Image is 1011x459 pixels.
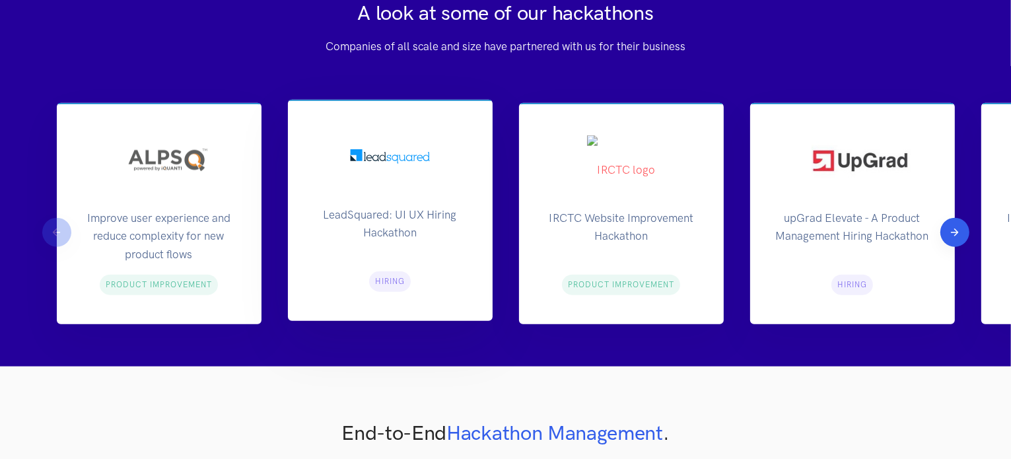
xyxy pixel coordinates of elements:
[202,38,810,55] p: Companies of all scale and size have partnered with us for their business
[940,218,969,247] button: Next
[540,209,703,259] p: IRCTC Website Improvement Hackathon
[837,280,867,289] span: Hiring
[349,149,431,165] img: LeadSquared logo
[446,421,663,445] span: Hackathon Management
[309,206,471,256] p: LeadSquared: UI UX Hiring Hackathon
[78,209,240,259] p: Improve user experience and reduce complexity for new product flows
[290,419,721,447] h2: End-to-End .
[568,280,674,289] span: Product Improvement
[375,277,405,286] span: Hiring
[118,139,217,182] img: Alps iQuanti logo
[587,135,656,185] img: IRCTC logo
[106,280,211,289] span: Product Improvement
[812,141,911,178] img: Upgrad logo
[771,209,934,259] p: upGrad Elevate - A Product Management Hiring Hackathon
